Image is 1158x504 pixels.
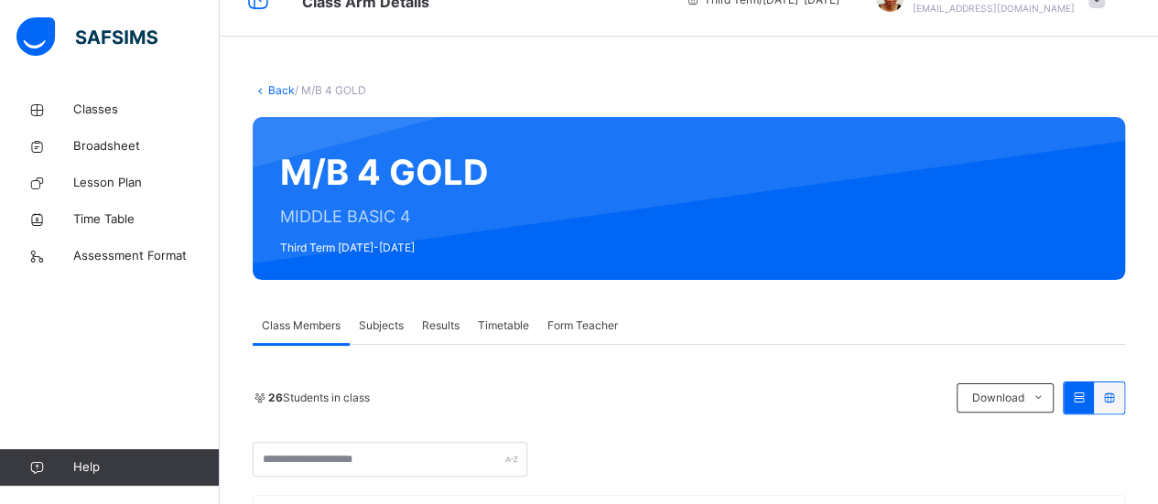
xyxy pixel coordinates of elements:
span: Results [422,317,460,334]
span: Third Term [DATE]-[DATE] [280,240,489,256]
span: Students in class [268,390,370,406]
a: Back [268,83,295,97]
img: safsims [16,17,157,56]
span: Class Members [262,317,341,334]
span: Timetable [478,317,529,334]
span: Broadsheet [73,137,220,155]
span: Help [73,458,219,477]
span: / M/B 4 GOLD [295,83,366,97]
span: [EMAIL_ADDRESS][DOMAIN_NAME] [913,3,1075,14]
b: 26 [268,391,283,404]
span: Assessment Format [73,247,220,265]
span: Lesson Plan [73,174,220,192]
span: Download [971,390,1023,406]
span: Classes [73,101,220,119]
span: Form Teacher [547,317,618,334]
span: Subjects [359,317,404,334]
span: Time Table [73,210,220,229]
